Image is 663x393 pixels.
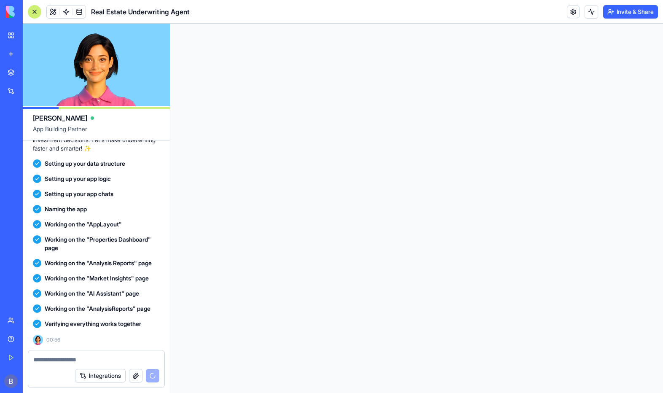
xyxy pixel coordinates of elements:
[4,374,18,388] img: ACg8ocLpUxPwyk4gU2swHL1O0QlEHhmu8aRq-vkhrn2T6AcgOeaSRA=s96-c
[33,335,43,345] img: Ella_00000_wcx2te.png
[45,289,139,298] span: Working on the "AI Assistant" page
[45,205,87,213] span: Naming the app
[45,304,150,313] span: Working on the "AnalysisReports" page
[45,235,160,252] span: Working on the "Properties Dashboard" page
[33,113,87,123] span: [PERSON_NAME]
[45,320,141,328] span: Verifying everything works together
[45,159,125,168] span: Setting up your data structure
[33,125,160,140] span: App Building Partner
[45,259,152,267] span: Working on the "Analysis Reports" page
[45,175,111,183] span: Setting up your app logic
[603,5,658,19] button: Invite & Share
[91,7,190,17] span: Real Estate Underwriting Agent
[45,220,122,229] span: Working on the "AppLayout"
[75,369,126,382] button: Integrations
[45,190,113,198] span: Setting up your app chats
[45,274,149,283] span: Working on the "Market Insights" page
[6,6,58,18] img: logo
[46,336,60,343] span: 00:56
